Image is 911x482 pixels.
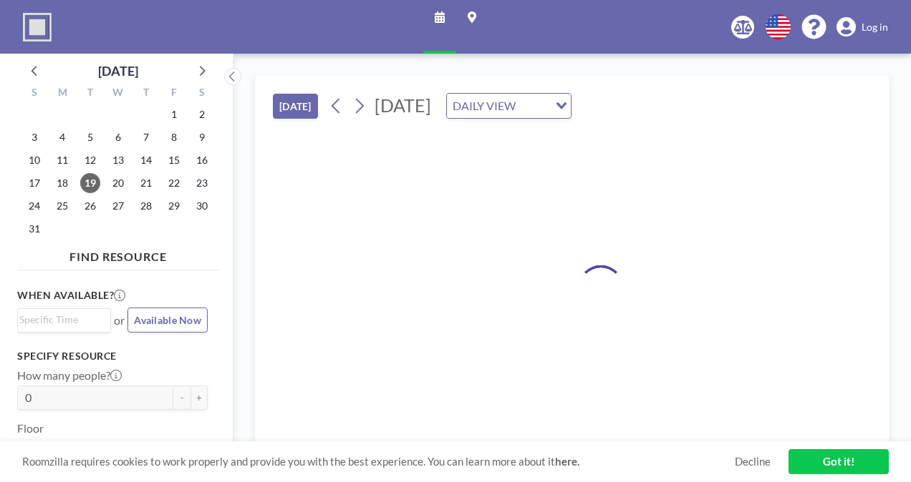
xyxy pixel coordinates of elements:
[22,455,735,468] span: Roomzilla requires cookies to work properly and provide you with the best experience. You can lea...
[52,196,72,216] span: Monday, August 25, 2025
[24,219,44,239] span: Sunday, August 31, 2025
[164,196,184,216] span: Friday, August 29, 2025
[164,173,184,193] span: Friday, August 22, 2025
[19,312,102,328] input: Search for option
[136,196,156,216] span: Thursday, August 28, 2025
[21,84,49,103] div: S
[108,196,128,216] span: Wednesday, August 27, 2025
[789,449,889,474] a: Got it!
[862,21,888,34] span: Log in
[164,127,184,147] span: Friday, August 8, 2025
[132,84,160,103] div: T
[173,385,191,410] button: -
[164,150,184,170] span: Friday, August 15, 2025
[52,127,72,147] span: Monday, August 4, 2025
[136,150,156,170] span: Thursday, August 14, 2025
[837,17,888,37] a: Log in
[108,127,128,147] span: Wednesday, August 6, 2025
[136,127,156,147] span: Thursday, August 7, 2025
[192,173,212,193] span: Saturday, August 23, 2025
[136,173,156,193] span: Thursday, August 21, 2025
[192,196,212,216] span: Saturday, August 30, 2025
[77,84,105,103] div: T
[164,104,184,124] span: Friday, August 1, 2025
[555,455,579,468] a: here.
[17,244,219,264] h4: FIND RESOURCE
[17,368,122,383] label: How many people?
[24,150,44,170] span: Sunday, August 10, 2025
[160,84,188,103] div: F
[735,455,771,468] a: Decline
[192,127,212,147] span: Saturday, August 9, 2025
[80,196,100,216] span: Tuesday, August 26, 2025
[17,350,208,363] h3: Specify resource
[108,150,128,170] span: Wednesday, August 13, 2025
[80,173,100,193] span: Tuesday, August 19, 2025
[98,61,138,81] div: [DATE]
[192,104,212,124] span: Saturday, August 2, 2025
[520,97,547,115] input: Search for option
[23,13,52,41] img: organization-logo
[108,173,128,193] span: Wednesday, August 20, 2025
[105,84,132,103] div: W
[273,94,318,119] button: [DATE]
[49,84,77,103] div: M
[191,385,208,410] button: +
[447,94,571,118] div: Search for option
[17,421,44,436] label: Floor
[24,196,44,216] span: Sunday, August 24, 2025
[52,173,72,193] span: Monday, August 18, 2025
[114,313,125,328] span: or
[127,308,208,333] button: Available Now
[134,314,201,326] span: Available Now
[80,127,100,147] span: Tuesday, August 5, 2025
[18,309,110,330] div: Search for option
[24,173,44,193] span: Sunday, August 17, 2025
[192,150,212,170] span: Saturday, August 16, 2025
[52,150,72,170] span: Monday, August 11, 2025
[450,97,519,115] span: DAILY VIEW
[375,94,431,116] span: [DATE]
[24,127,44,147] span: Sunday, August 3, 2025
[80,150,100,170] span: Tuesday, August 12, 2025
[188,84,216,103] div: S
